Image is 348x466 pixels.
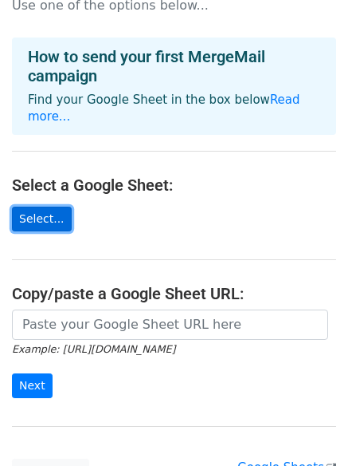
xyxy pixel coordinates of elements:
small: Example: [URL][DOMAIN_NAME] [12,343,175,355]
h4: Copy/paste a Google Sheet URL: [12,284,336,303]
h4: Select a Google Sheet: [12,176,336,195]
input: Next [12,373,53,398]
a: Select... [12,207,72,231]
a: Read more... [28,93,300,124]
p: Find your Google Sheet in the box below [28,92,320,125]
iframe: Chat Widget [268,389,348,466]
input: Paste your Google Sheet URL here [12,310,328,340]
h4: How to send your first MergeMail campaign [28,47,320,85]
